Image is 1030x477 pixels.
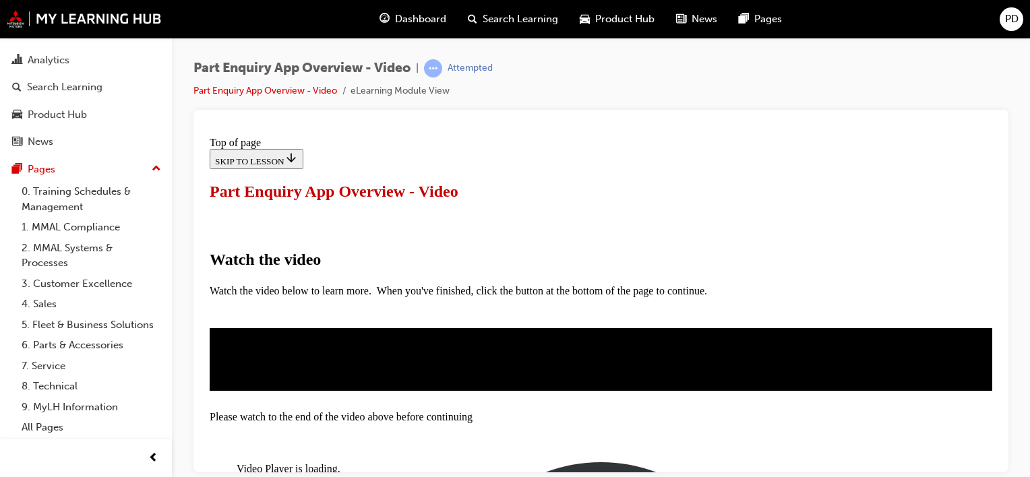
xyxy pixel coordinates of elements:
a: 2. MMAL Systems & Processes [16,238,166,274]
button: DashboardAnalyticsSearch LearningProduct HubNews [5,18,166,157]
a: 1. MMAL Compliance [16,217,166,238]
a: Analytics [5,48,166,73]
button: Pages [5,157,166,182]
div: News [28,134,53,150]
div: Analytics [28,53,69,68]
span: guage-icon [380,11,390,28]
span: pages-icon [12,164,22,176]
div: Product Hub [28,107,87,123]
a: 8. Technical [16,376,166,397]
a: 6. Parts & Accessories [16,335,166,356]
span: car-icon [12,109,22,121]
span: pages-icon [739,11,749,28]
button: SKIP TO LESSON [5,18,99,38]
div: Pages [28,162,55,177]
div: Search Learning [27,79,102,95]
h1: Part Enquiry App Overview - Video [5,51,788,69]
a: pages-iconPages [728,5,793,33]
a: Search Learning [5,75,166,100]
span: Dashboard [395,11,446,27]
div: Attempted [448,62,493,75]
a: 3. Customer Excellence [16,274,166,294]
a: 7. Service [16,356,166,377]
button: PD [1000,7,1023,31]
a: 4. Sales [16,294,166,315]
span: Part Enquiry App Overview - Video [193,61,411,76]
a: search-iconSearch Learning [457,5,569,33]
span: news-icon [12,136,22,148]
a: news-iconNews [665,5,728,33]
a: 5. Fleet & Business Solutions [16,315,166,336]
a: Part Enquiry App Overview - Video [193,85,337,96]
a: guage-iconDashboard [369,5,457,33]
span: Product Hub [595,11,655,27]
p: Watch the video below to learn more. When you've finished, click the button at the bottom of the ... [5,154,788,166]
span: | [416,61,419,76]
span: search-icon [12,82,22,94]
span: up-icon [152,160,161,178]
a: All Pages [16,417,166,438]
span: chart-icon [12,55,22,67]
section: Lesson Header [5,51,788,69]
span: prev-icon [148,450,158,467]
a: News [5,129,166,154]
div: Top of page [5,5,788,18]
strong: Watch the video [5,119,117,137]
a: 9. MyLH Information [16,397,166,418]
span: search-icon [468,11,477,28]
span: learningRecordVerb_ATTEMPT-icon [424,59,442,77]
a: 0. Training Schedules & Management [16,181,166,217]
div: Please watch to the end of the video above before continuing [5,280,788,292]
span: SKIP TO LESSON [11,25,94,35]
span: news-icon [676,11,686,28]
span: PD [1005,11,1019,27]
li: eLearning Module View [351,84,450,99]
div: Video player [32,228,761,228]
span: Pages [754,11,782,27]
a: car-iconProduct Hub [569,5,665,33]
a: Product Hub [5,102,166,127]
img: mmal [7,10,162,28]
span: Search Learning [483,11,558,27]
span: car-icon [580,11,590,28]
span: News [692,11,717,27]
